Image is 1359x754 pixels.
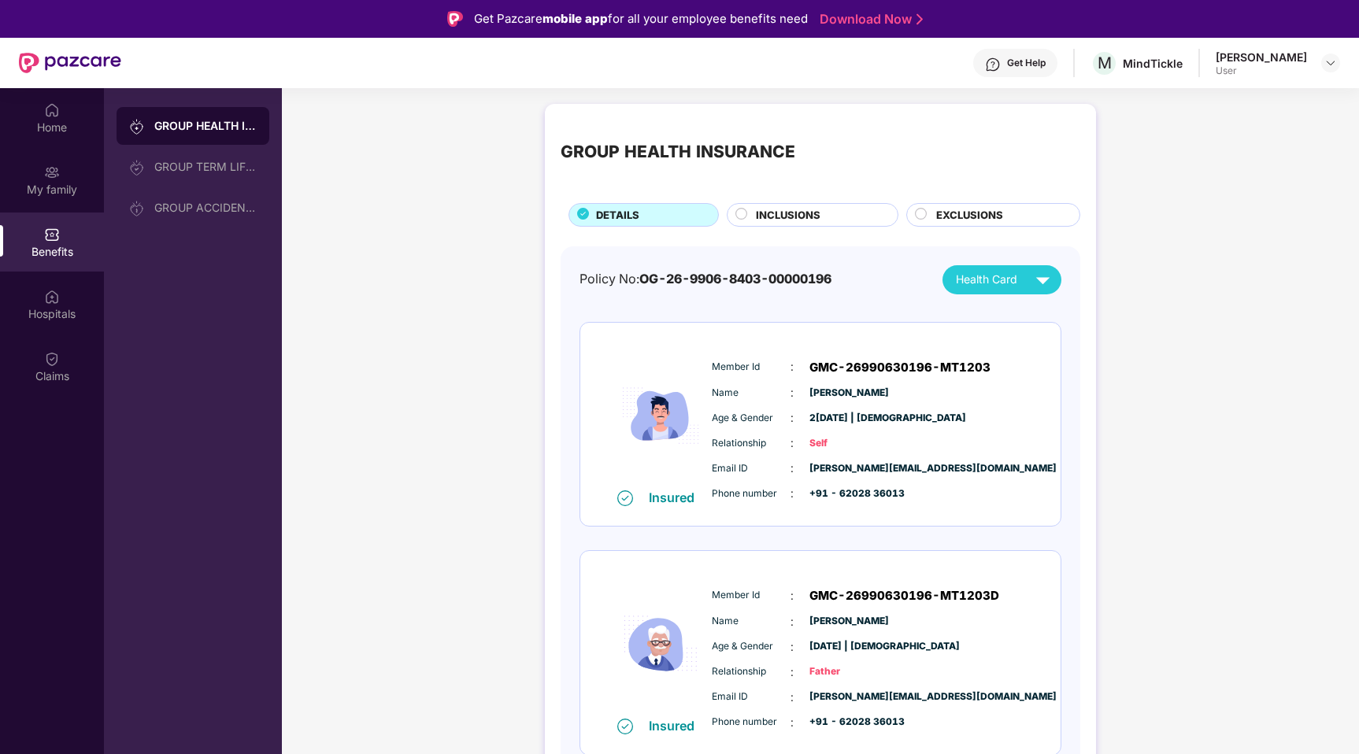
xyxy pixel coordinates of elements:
[809,664,888,679] span: Father
[44,102,60,118] img: svg+xml;base64,PHN2ZyBpZD0iSG9tZSIgeG1sbnM9Imh0dHA6Ly93d3cudzMub3JnLzIwMDAvc3ZnIiB3aWR0aD0iMjAiIG...
[617,490,633,506] img: svg+xml;base64,PHN2ZyB4bWxucz0iaHR0cDovL3d3dy53My5vcmcvMjAwMC9zdmciIHdpZHRoPSIxNiIgaGVpZ2h0PSIxNi...
[712,360,791,375] span: Member Id
[639,271,831,286] span: OG-26-9906-8403-00000196
[791,384,794,401] span: :
[756,207,820,224] span: INCLUSIONS
[712,588,791,603] span: Member Id
[712,411,791,426] span: Age & Gender
[712,436,791,451] span: Relationship
[613,342,708,489] img: icon
[809,411,888,426] span: 2[DATE] | [DEMOGRAPHIC_DATA]
[820,11,918,28] a: Download Now
[809,715,888,730] span: +91 - 62028 36013
[791,613,794,630] span: :
[712,461,791,476] span: Email ID
[19,53,121,73] img: New Pazcare Logo
[712,689,791,704] span: Email ID
[580,269,831,289] div: Policy No:
[916,11,923,28] img: Stroke
[791,485,794,502] span: :
[1324,57,1337,69] img: svg+xml;base64,PHN2ZyBpZD0iRHJvcGRvd24tMzJ4MzIiIHhtbG5zPSJodHRwOi8vd3d3LnczLm9yZy8yMDAwL3N2ZyIgd2...
[561,139,795,164] div: GROUP HEALTH INSURANCE
[809,586,999,605] span: GMC-26990630196-MT1203D
[542,11,608,26] strong: mobile app
[712,386,791,401] span: Name
[936,207,1003,224] span: EXCLUSIONS
[809,614,888,629] span: [PERSON_NAME]
[712,614,791,629] span: Name
[1216,65,1307,77] div: User
[809,436,888,451] span: Self
[154,161,257,173] div: GROUP TERM LIFE INSURANCE
[809,639,888,654] span: [DATE] | [DEMOGRAPHIC_DATA]
[809,461,888,476] span: [PERSON_NAME][EMAIL_ADDRESS][DOMAIN_NAME]
[649,490,704,505] div: Insured
[791,689,794,706] span: :
[474,9,808,28] div: Get Pazcare for all your employee benefits need
[44,164,60,180] img: svg+xml;base64,PHN2ZyB3aWR0aD0iMjAiIGhlaWdodD0iMjAiIHZpZXdCb3g9IjAgMCAyMCAyMCIgZmlsbD0ibm9uZSIgeG...
[791,460,794,477] span: :
[791,587,794,604] span: :
[1007,57,1046,69] div: Get Help
[44,351,60,367] img: svg+xml;base64,PHN2ZyBpZD0iQ2xhaW0iIHhtbG5zPSJodHRwOi8vd3d3LnczLm9yZy8yMDAwL3N2ZyIgd2lkdGg9IjIwIi...
[596,207,639,224] span: DETAILS
[712,486,791,501] span: Phone number
[44,289,60,305] img: svg+xml;base64,PHN2ZyBpZD0iSG9zcGl0YWxzIiB4bWxucz0iaHR0cDovL3d3dy53My5vcmcvMjAwMC9zdmciIHdpZHRoPS...
[617,719,633,734] img: svg+xml;base64,PHN2ZyB4bWxucz0iaHR0cDovL3d3dy53My5vcmcvMjAwMC9zdmciIHdpZHRoPSIxNiIgaGVpZ2h0PSIxNi...
[985,57,1001,72] img: svg+xml;base64,PHN2ZyBpZD0iSGVscC0zMngzMiIgeG1sbnM9Imh0dHA6Ly93d3cudzMub3JnLzIwMDAvc3ZnIiB3aWR0aD...
[1098,54,1112,72] span: M
[129,201,145,216] img: svg+xml;base64,PHN2ZyB3aWR0aD0iMjAiIGhlaWdodD0iMjAiIHZpZXdCb3g9IjAgMCAyMCAyMCIgZmlsbD0ibm9uZSIgeG...
[44,227,60,242] img: svg+xml;base64,PHN2ZyBpZD0iQmVuZWZpdHMiIHhtbG5zPSJodHRwOi8vd3d3LnczLm9yZy8yMDAwL3N2ZyIgd2lkdGg9Ij...
[712,664,791,679] span: Relationship
[1123,56,1183,71] div: MindTickle
[942,265,1061,294] button: Health Card
[712,715,791,730] span: Phone number
[956,271,1017,288] span: Health Card
[809,689,888,704] span: [PERSON_NAME][EMAIL_ADDRESS][DOMAIN_NAME]
[1029,266,1057,294] img: svg+xml;base64,PHN2ZyB4bWxucz0iaHR0cDovL3d3dy53My5vcmcvMjAwMC9zdmciIHZpZXdCb3g9IjAgMCAyNCAyNCIgd2...
[129,160,145,176] img: svg+xml;base64,PHN2ZyB3aWR0aD0iMjAiIGhlaWdodD0iMjAiIHZpZXdCb3g9IjAgMCAyMCAyMCIgZmlsbD0ibm9uZSIgeG...
[613,571,708,717] img: icon
[129,119,145,135] img: svg+xml;base64,PHN2ZyB3aWR0aD0iMjAiIGhlaWdodD0iMjAiIHZpZXdCb3g9IjAgMCAyMCAyMCIgZmlsbD0ibm9uZSIgeG...
[791,434,794,452] span: :
[649,718,704,734] div: Insured
[154,201,257,214] div: GROUP ACCIDENTAL INSURANCE
[791,409,794,427] span: :
[1216,50,1307,65] div: [PERSON_NAME]
[809,358,991,377] span: GMC-26990630196-MT1203
[809,486,888,501] span: +91 - 62028 36013
[447,11,463,27] img: Logo
[809,386,888,401] span: [PERSON_NAME]
[791,714,794,731] span: :
[712,639,791,654] span: Age & Gender
[791,358,794,375] span: :
[791,663,794,681] span: :
[154,118,257,134] div: GROUP HEALTH INSURANCE
[791,638,794,656] span: :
